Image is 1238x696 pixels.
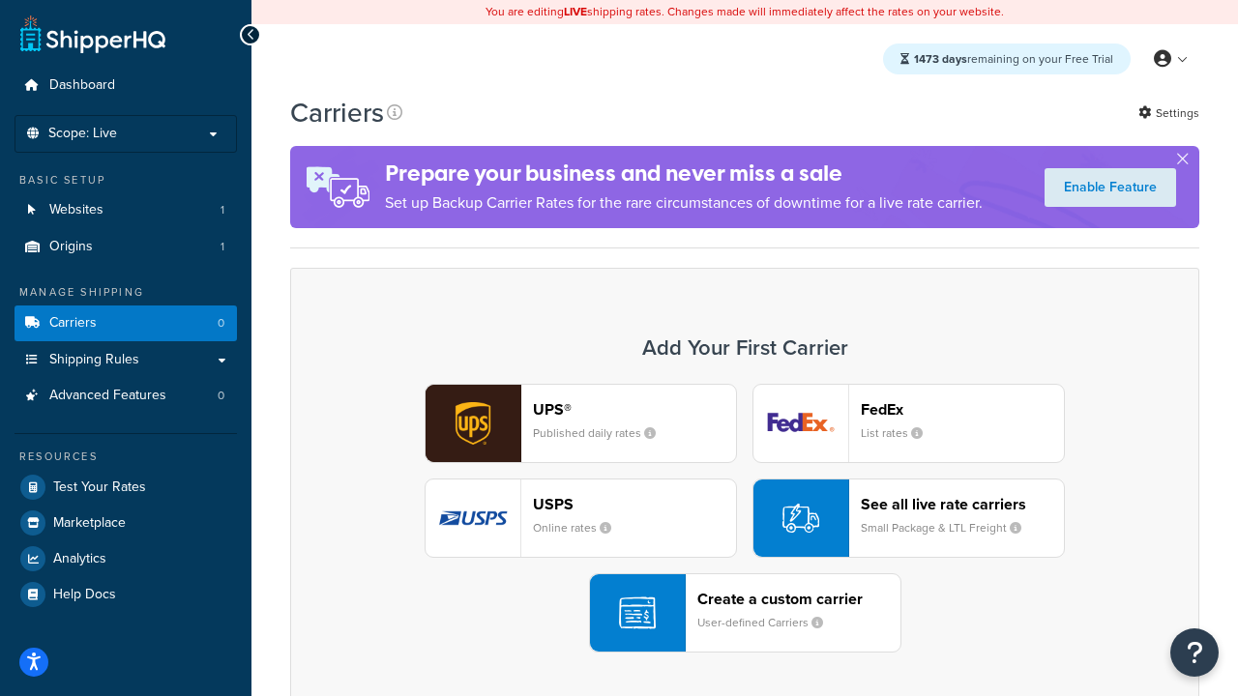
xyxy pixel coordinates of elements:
li: Websites [15,192,237,228]
header: Create a custom carrier [697,590,900,608]
a: Help Docs [15,577,237,612]
a: Dashboard [15,68,237,103]
span: Help Docs [53,587,116,603]
span: Scope: Live [48,126,117,142]
a: Enable Feature [1045,168,1176,207]
img: fedEx logo [753,385,848,462]
a: ShipperHQ Home [20,14,165,53]
a: Origins 1 [15,229,237,265]
span: Shipping Rules [49,352,139,368]
header: See all live rate carriers [861,495,1064,513]
div: Resources [15,449,237,465]
button: fedEx logoFedExList rates [752,384,1065,463]
div: Manage Shipping [15,284,237,301]
img: icon-carrier-liverate-becf4550.svg [782,500,819,536]
button: ups logoUPS®Published daily rates [425,384,737,463]
strong: 1473 days [914,50,967,68]
a: Test Your Rates [15,470,237,505]
span: Advanced Features [49,388,166,404]
a: Advanced Features 0 [15,378,237,414]
span: Test Your Rates [53,479,146,496]
li: Carriers [15,305,237,341]
img: usps logo [426,479,520,557]
li: Origins [15,229,237,265]
button: usps logoUSPSOnline rates [425,478,737,558]
span: Websites [49,202,103,218]
span: 1 [221,239,224,255]
span: 0 [218,388,224,404]
span: Analytics [53,551,106,567]
img: ad-rules-rateshop-fe6ec290ccb7230408bd80ed9643f0289d75e0ffd9eb532fc0e269fcd187b520.png [290,146,385,228]
h1: Carriers [290,94,384,131]
h4: Prepare your business and never miss a sale [385,158,983,189]
span: 1 [221,202,224,218]
a: Websites 1 [15,192,237,228]
img: ups logo [426,385,520,462]
span: 0 [218,315,224,332]
span: Dashboard [49,77,115,94]
button: See all live rate carriersSmall Package & LTL Freight [752,478,1065,558]
h3: Add Your First Carrier [310,336,1179,360]
div: remaining on your Free Trial [883,43,1131,74]
small: List rates [861,424,938,442]
small: Online rates [533,519,627,536]
a: Settings [1138,100,1199,127]
button: Create a custom carrierUser-defined Carriers [589,573,901,652]
small: Published daily rates [533,424,671,442]
button: Open Resource Center [1170,628,1219,677]
span: Marketplace [53,515,126,532]
header: USPS [533,495,736,513]
li: Advanced Features [15,378,237,414]
p: Set up Backup Carrier Rates for the rare circumstances of downtime for a live rate carrier. [385,189,983,217]
header: FedEx [861,400,1064,419]
a: Marketplace [15,506,237,540]
a: Analytics [15,541,237,576]
a: Shipping Rules [15,342,237,378]
small: Small Package & LTL Freight [861,519,1037,536]
header: UPS® [533,400,736,419]
span: Carriers [49,315,97,332]
b: LIVE [564,3,587,20]
a: Carriers 0 [15,305,237,341]
span: Origins [49,239,93,255]
small: User-defined Carriers [697,614,839,631]
div: Basic Setup [15,172,237,188]
img: icon-carrier-custom-c93b8a24.svg [619,594,656,631]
